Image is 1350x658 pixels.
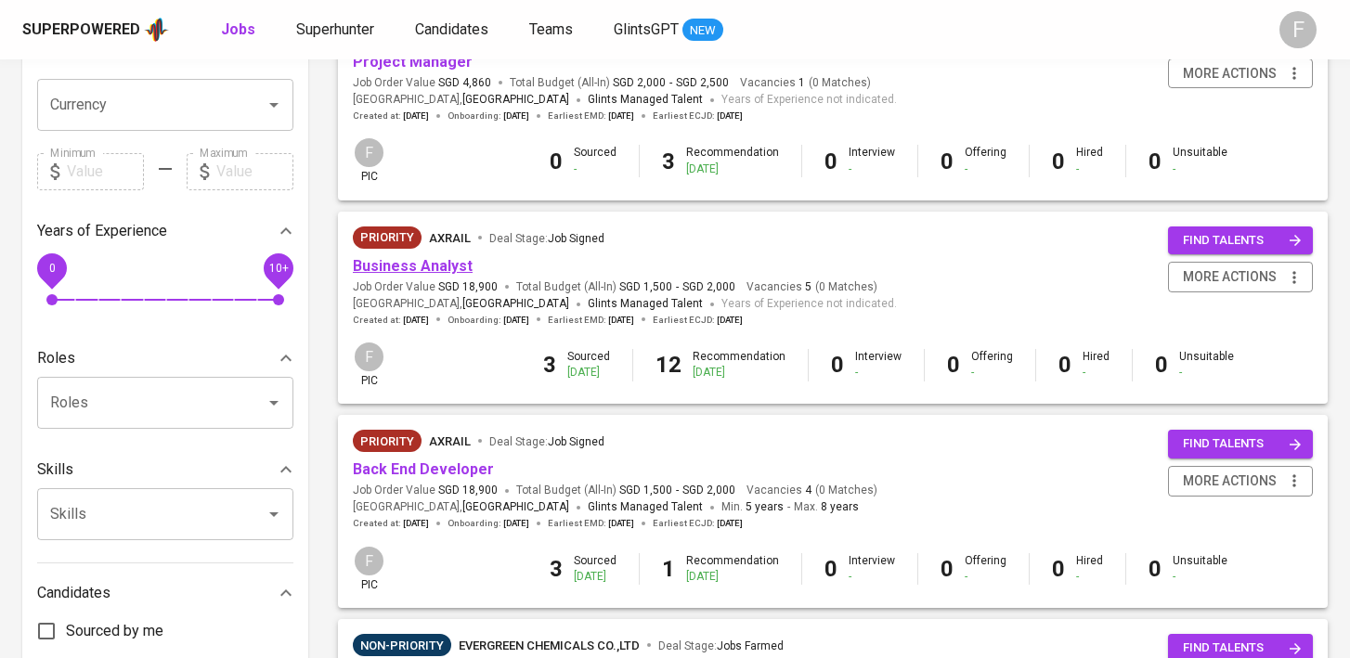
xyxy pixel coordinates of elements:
span: Job Order Value [353,279,498,295]
span: [DATE] [503,517,529,530]
div: - [971,365,1013,381]
span: - [669,75,672,91]
span: Job Signed [548,435,604,448]
span: [GEOGRAPHIC_DATA] , [353,295,569,314]
span: SGD 1,500 [619,483,672,498]
span: 4 [802,483,811,498]
span: SGD 4,860 [438,75,491,91]
div: - [574,161,617,177]
a: Superpoweredapp logo [22,16,169,44]
img: app logo [144,16,169,44]
span: Non-Priority [353,637,451,655]
span: [DATE] [608,314,634,327]
div: Sufficient Talents in Pipeline [353,634,451,656]
button: more actions [1168,58,1313,89]
div: - [1173,569,1227,585]
button: find talents [1168,430,1313,458]
div: pic [353,545,385,593]
span: 5 [802,279,811,295]
b: 12 [656,352,681,378]
div: Interview [849,145,895,176]
button: Open [261,92,287,118]
span: - [676,483,679,498]
span: SGD 18,900 [438,483,498,498]
span: [GEOGRAPHIC_DATA] [462,91,569,110]
span: [DATE] [717,517,743,530]
div: F [353,545,385,577]
a: Teams [529,19,577,42]
div: Interview [849,553,895,585]
b: 0 [1155,352,1168,378]
span: Sourced by me [66,620,163,642]
button: Open [261,501,287,527]
div: [DATE] [686,161,779,177]
div: Unsuitable [1173,145,1227,176]
div: F [353,341,385,373]
div: New Job received from Demand Team [353,226,422,249]
span: [DATE] [608,517,634,530]
span: NEW [682,21,723,40]
span: Created at : [353,517,429,530]
div: Unsuitable [1179,349,1234,381]
div: - [1076,161,1103,177]
div: Hired [1076,145,1103,176]
span: Earliest EMD : [548,110,634,123]
span: Deal Stage : [489,232,604,245]
span: more actions [1183,265,1277,289]
b: 0 [1058,352,1071,378]
b: 0 [824,148,837,174]
span: 8 years [821,500,859,513]
b: 1 [662,556,675,582]
span: more actions [1183,470,1277,493]
div: Interview [855,349,902,381]
span: Onboarding : [448,110,529,123]
span: Max. [794,500,859,513]
div: Sourced [574,553,617,585]
div: F [353,136,385,169]
b: 0 [941,556,954,582]
a: Project Manager [353,53,473,71]
div: Hired [1076,553,1103,585]
span: Created at : [353,314,429,327]
div: Roles [37,340,293,377]
button: more actions [1168,262,1313,292]
b: 0 [550,148,563,174]
div: Offering [965,145,1006,176]
span: Glints Managed Talent [588,93,703,106]
span: [GEOGRAPHIC_DATA] [462,498,569,517]
button: more actions [1168,466,1313,497]
span: SGD 2,500 [676,75,729,91]
div: - [849,161,895,177]
div: pic [353,136,385,185]
span: SGD 18,900 [438,279,498,295]
div: Recommendation [693,349,785,381]
span: Axrail [429,434,471,448]
span: 5 years [746,500,784,513]
span: Vacancies ( 0 Matches ) [740,75,871,91]
a: GlintsGPT NEW [614,19,723,42]
div: - [1173,161,1227,177]
b: 0 [831,352,844,378]
span: SGD 1,500 [619,279,672,295]
span: - [676,279,679,295]
a: Jobs [221,19,259,42]
div: - [1179,365,1234,381]
b: 0 [1052,148,1065,174]
b: 0 [1149,556,1162,582]
span: Glints Managed Talent [588,297,703,310]
div: Sourced [567,349,610,381]
span: Earliest ECJD : [653,517,743,530]
b: 0 [947,352,960,378]
span: Earliest ECJD : [653,314,743,327]
span: Job Order Value [353,75,491,91]
a: Back End Developer [353,460,494,478]
span: Vacancies ( 0 Matches ) [746,279,877,295]
p: Years of Experience [37,220,167,242]
div: [DATE] [686,569,779,585]
span: Earliest EMD : [548,314,634,327]
span: 0 [48,261,55,274]
span: [DATE] [403,314,429,327]
span: Teams [529,20,573,38]
div: Recommendation [686,553,779,585]
span: Earliest EMD : [548,517,634,530]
